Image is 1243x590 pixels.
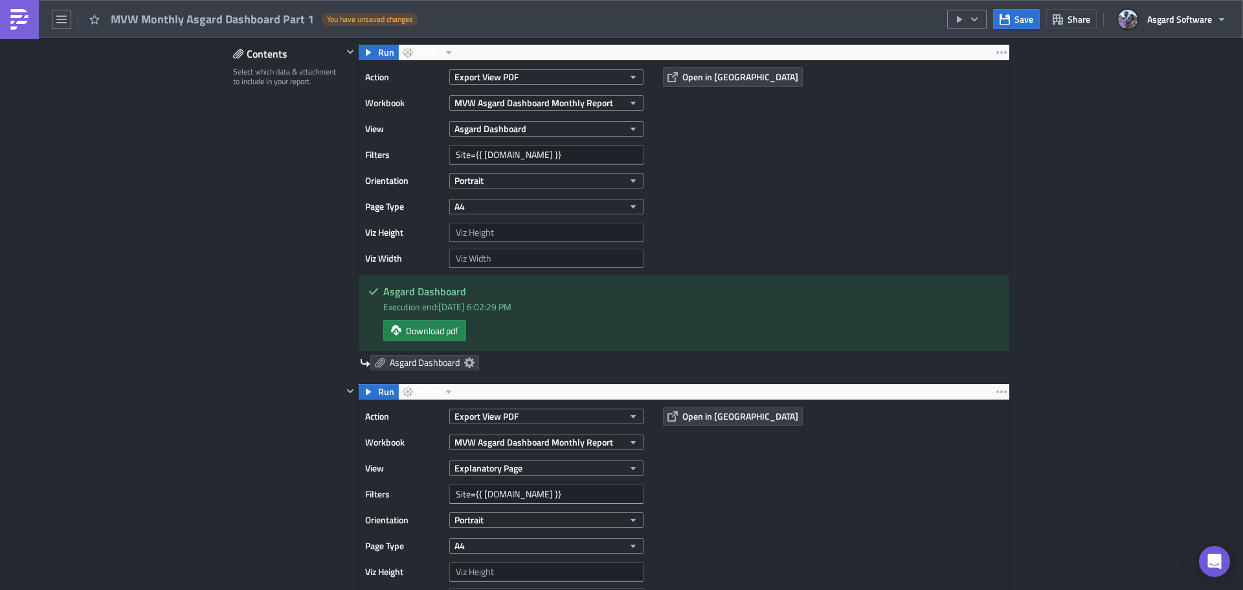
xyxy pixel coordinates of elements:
[682,409,798,423] span: Open in [GEOGRAPHIC_DATA]
[359,384,399,400] button: Run
[111,12,315,27] span: MVW Monthly Asgard Dashboard Part 1
[365,536,443,556] label: Page Type
[120,45,230,83] img: Asgard Analytics
[378,45,394,60] span: Run
[454,70,519,84] span: Export View PDF
[449,435,644,450] button: MVW Asgard Dashboard Monthly Report
[993,9,1040,29] button: Save
[1110,5,1233,34] button: Asgard Software
[383,320,466,341] a: Download pdf
[449,69,644,85] button: Export View PDF
[359,45,399,60] button: Run
[119,6,505,25] td: Powered by Asgard Analytics
[365,119,443,139] label: View
[449,538,644,554] button: A4
[342,383,358,399] button: Hide content
[365,145,443,165] label: Filters
[449,249,644,268] input: Viz Width
[449,199,644,214] button: A4
[365,562,443,582] label: Viz Height
[682,70,798,84] span: Open in [GEOGRAPHIC_DATA]
[449,460,644,476] button: Explanatory Page
[454,513,484,527] span: Portrait
[370,355,479,370] a: Asgard Dashboard
[378,384,394,400] span: Run
[1046,9,1097,29] button: Share
[327,14,413,25] span: You have unsaved changes
[383,286,1000,297] h5: Asgard Dashboard
[663,67,803,87] button: Open in [GEOGRAPHIC_DATA]
[365,93,443,113] label: Workbook
[449,562,644,582] input: Viz Height
[418,45,439,60] span: MVW
[449,409,644,424] button: Export View PDF
[233,44,342,63] div: Contents
[365,484,443,504] label: Filters
[1199,546,1230,577] div: Open Intercom Messenger
[1068,12,1090,26] span: Share
[418,384,439,400] span: MVW
[5,5,618,229] body: Rich Text Area. Press ALT-0 for help.
[365,223,443,242] label: Viz Height
[258,74,504,105] p: Please find the Monthly Dashboard PDF for {{ [DOMAIN_NAME] }}, which contains a snapshot of Asgar...
[454,174,484,187] span: Portrait
[258,54,504,65] p: Good Morning,
[342,44,358,60] button: Hide content
[663,407,803,426] button: Open in [GEOGRAPHIC_DATA]
[365,67,443,87] label: Action
[365,510,443,530] label: Orientation
[390,357,460,369] span: Asgard Dashboard
[365,249,443,268] label: Viz Width
[454,409,519,423] span: Export View PDF
[365,407,443,426] label: Action
[1117,8,1139,30] img: Avatar
[1014,12,1033,26] span: Save
[454,199,465,213] span: A4
[365,197,443,216] label: Page Type
[449,121,644,137] button: Asgard Dashboard
[449,484,644,504] input: Filter1=Value1&...
[365,433,443,452] label: Workbook
[365,171,443,190] label: Orientation
[449,173,644,188] button: Portrait
[398,45,458,60] button: MVW
[365,459,443,478] label: View
[9,9,30,30] img: PushMetrics
[454,539,465,552] span: A4
[449,512,644,528] button: Portrait
[398,384,458,400] button: MVW
[258,114,504,135] p: Let us know if you have any questions or concerns regarding the data or the distribution list!
[233,67,342,87] div: Select which data & attachment to include in your report.
[454,96,613,109] span: MVW Asgard Dashboard Monthly Report
[449,145,644,165] input: Filter1=Value1&...
[449,95,644,111] button: MVW Asgard Dashboard Monthly Report
[454,435,613,449] span: MVW Asgard Dashboard Monthly Report
[1147,12,1212,26] span: Asgard Software
[454,122,526,135] span: Asgard Dashboard
[406,324,458,337] span: Download pdf
[383,300,1000,313] div: Execution end: [DATE] 6:02:29 PM
[454,461,522,475] span: Explanatory Page
[449,223,644,242] input: Viz Height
